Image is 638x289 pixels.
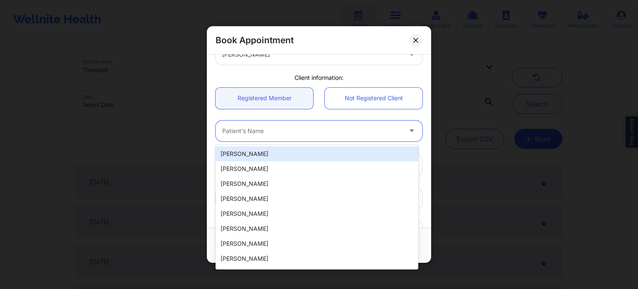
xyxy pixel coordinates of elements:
a: Registered Member [216,88,313,109]
div: [PERSON_NAME] [216,176,418,191]
div: [PERSON_NAME] [216,236,418,251]
div: [PERSON_NAME] [216,221,418,236]
div: [PERSON_NAME] [216,146,418,161]
div: [PERSON_NAME] [216,206,418,221]
div: [PERSON_NAME] [216,266,418,281]
div: [PERSON_NAME] [216,251,418,266]
h2: Book Appointment [216,35,294,46]
div: Client information: [210,74,428,82]
div: [PERSON_NAME] [216,191,418,206]
div: [PERSON_NAME] [216,161,418,176]
a: Not Registered Client [325,88,422,109]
